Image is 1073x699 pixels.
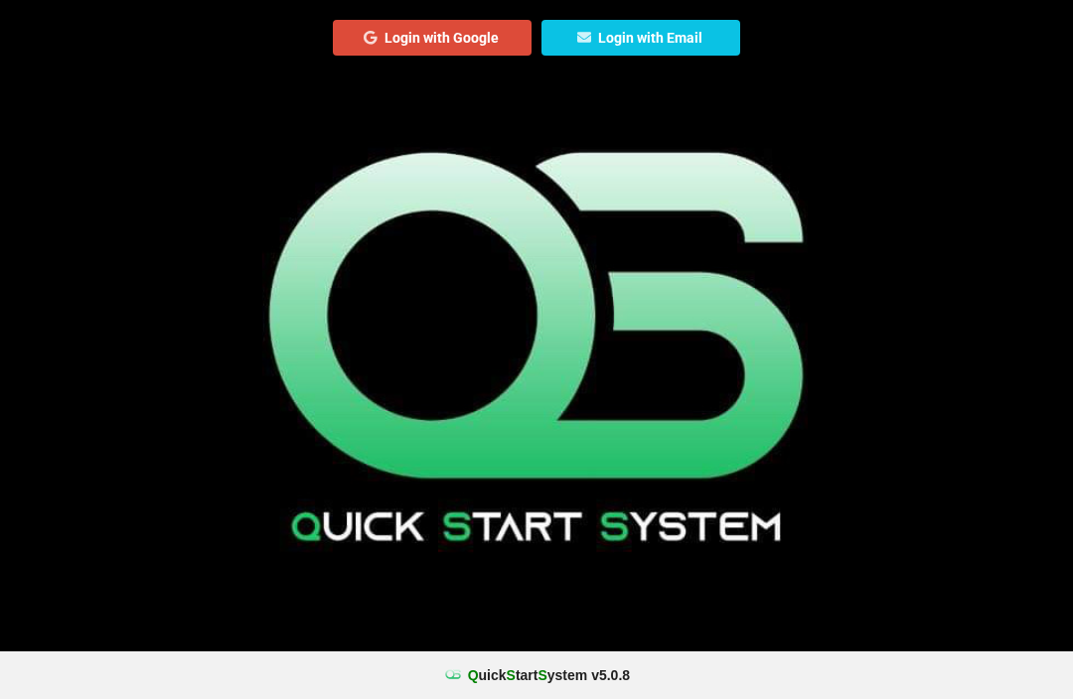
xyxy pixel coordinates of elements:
[333,20,532,56] button: Login with Google
[541,20,740,56] button: Login with Email
[537,667,546,683] span: S
[468,665,630,685] b: uick tart ystem v 5.0.8
[468,667,479,683] span: Q
[507,667,516,683] span: S
[443,665,463,685] img: favicon.ico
